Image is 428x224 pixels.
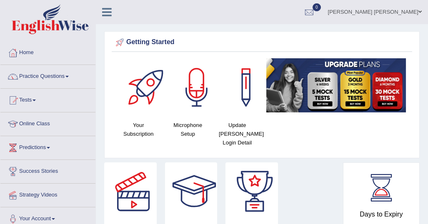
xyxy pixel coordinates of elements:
[0,112,95,133] a: Online Class
[118,121,159,138] h4: Your Subscription
[0,136,95,157] a: Predictions
[266,58,406,112] img: small5.jpg
[168,121,209,138] h4: Microphone Setup
[217,121,258,147] h4: Update [PERSON_NAME] Login Detail
[114,36,410,49] div: Getting Started
[0,89,95,110] a: Tests
[313,3,321,11] span: 0
[0,41,95,62] a: Home
[0,184,95,204] a: Strategy Videos
[353,211,410,218] h4: Days to Expiry
[0,65,95,86] a: Practice Questions
[0,160,95,181] a: Success Stories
